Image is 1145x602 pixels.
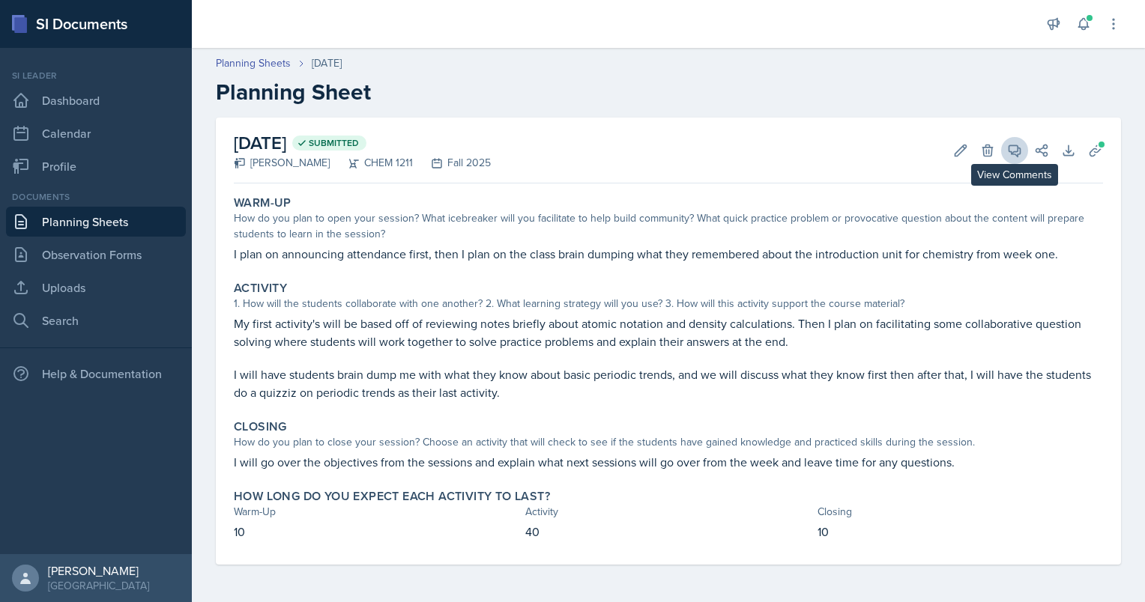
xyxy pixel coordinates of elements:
label: Activity [234,281,287,296]
a: Search [6,305,186,335]
h2: [DATE] [234,130,491,156]
div: Closing [818,504,1103,520]
a: Planning Sheets [6,207,186,237]
p: My first activity's will be based off of reviewing notes briefly about atomic notation and densit... [234,314,1103,350]
label: Warm-Up [234,195,291,210]
p: 10 [234,523,519,541]
p: 40 [525,523,811,541]
a: Observation Forms [6,240,186,270]
label: Closing [234,419,287,434]
div: [PERSON_NAME] [234,155,330,171]
button: View Comments [1001,137,1028,164]
a: Uploads [6,273,186,302]
a: Profile [6,151,186,181]
div: [PERSON_NAME] [48,563,149,578]
div: [DATE] [312,55,342,71]
a: Calendar [6,118,186,148]
a: Planning Sheets [216,55,291,71]
div: [GEOGRAPHIC_DATA] [48,578,149,593]
p: 10 [818,523,1103,541]
a: Dashboard [6,85,186,115]
div: Warm-Up [234,504,519,520]
h2: Planning Sheet [216,79,1121,106]
div: 1. How will the students collaborate with one another? 2. What learning strategy will you use? 3.... [234,296,1103,311]
p: I will go over the objectives from the sessions and explain what next sessions will go over from ... [234,453,1103,471]
p: I will have students brain dump me with what they know about basic periodic trends, and we will d... [234,365,1103,401]
span: Submitted [309,137,359,149]
div: Fall 2025 [413,155,491,171]
div: How do you plan to close your session? Choose an activity that will check to see if the students ... [234,434,1103,450]
div: Help & Documentation [6,359,186,389]
div: Activity [525,504,811,520]
div: CHEM 1211 [330,155,413,171]
div: Documents [6,190,186,204]
div: How do you plan to open your session? What icebreaker will you facilitate to help build community... [234,210,1103,242]
label: How long do you expect each activity to last? [234,489,550,504]
div: Si leader [6,69,186,82]
p: I plan on announcing attendance first, then I plan on the class brain dumping what they remembere... [234,245,1103,263]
